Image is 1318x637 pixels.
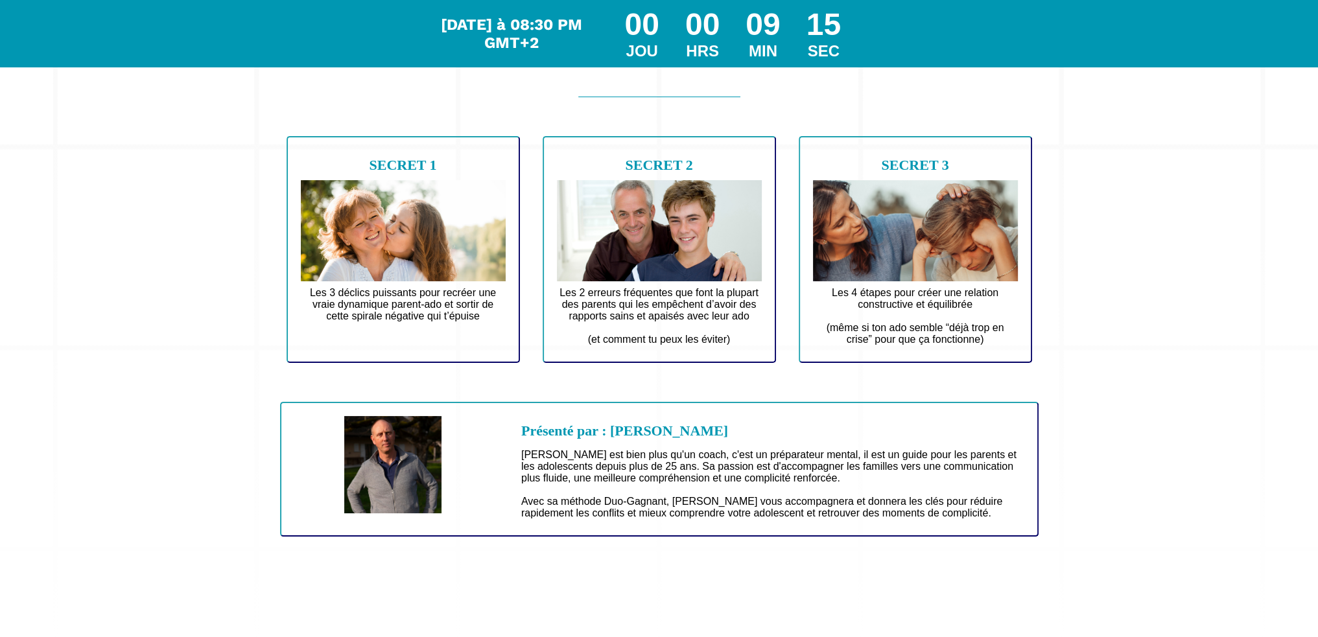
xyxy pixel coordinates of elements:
[813,180,1018,281] img: 6e5ea48f4dd0521e46c6277ff4d310bb_Design_sans_titre_5.jpg
[813,284,1018,349] text: Les 4 étapes pour créer une relation constructive et équilibrée (même si ton ado semble “déjà tro...
[624,6,659,42] div: 00
[746,6,780,42] div: 09
[344,416,441,513] img: 266531c25af78cdab9fb5ae8c8282d7f_robin.jpg
[557,284,762,349] text: Les 2 erreurs fréquentes que font la plupart des parents qui les empêchent d’avoir des rapports s...
[369,157,436,173] b: SECRET 1
[685,6,720,42] div: 00
[301,284,506,337] text: Les 3 déclics puissants pour recréer une vraie dynamique parent-ado et sortir de cette spirale né...
[624,42,659,60] div: JOU
[685,42,720,60] div: HRS
[625,157,692,173] b: SECRET 2
[806,42,841,60] div: SEC
[746,42,780,60] div: MIN
[557,180,762,281] img: 774e71fe38cd43451293438b60a23fce_Design_sans_titre_1.jpg
[521,446,1031,522] text: [PERSON_NAME] est bien plus qu'un coach, c'est un préparateur mental, il est un guide pour les pa...
[441,16,582,52] span: [DATE] à 08:30 PM GMT+2
[521,423,728,439] b: Présenté par : [PERSON_NAME]
[806,6,841,42] div: 15
[881,157,948,173] b: SECRET 3
[301,180,506,281] img: d70f9ede54261afe2763371d391305a3_Design_sans_titre_4.jpg
[438,16,585,52] div: Le webinar commence dans...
